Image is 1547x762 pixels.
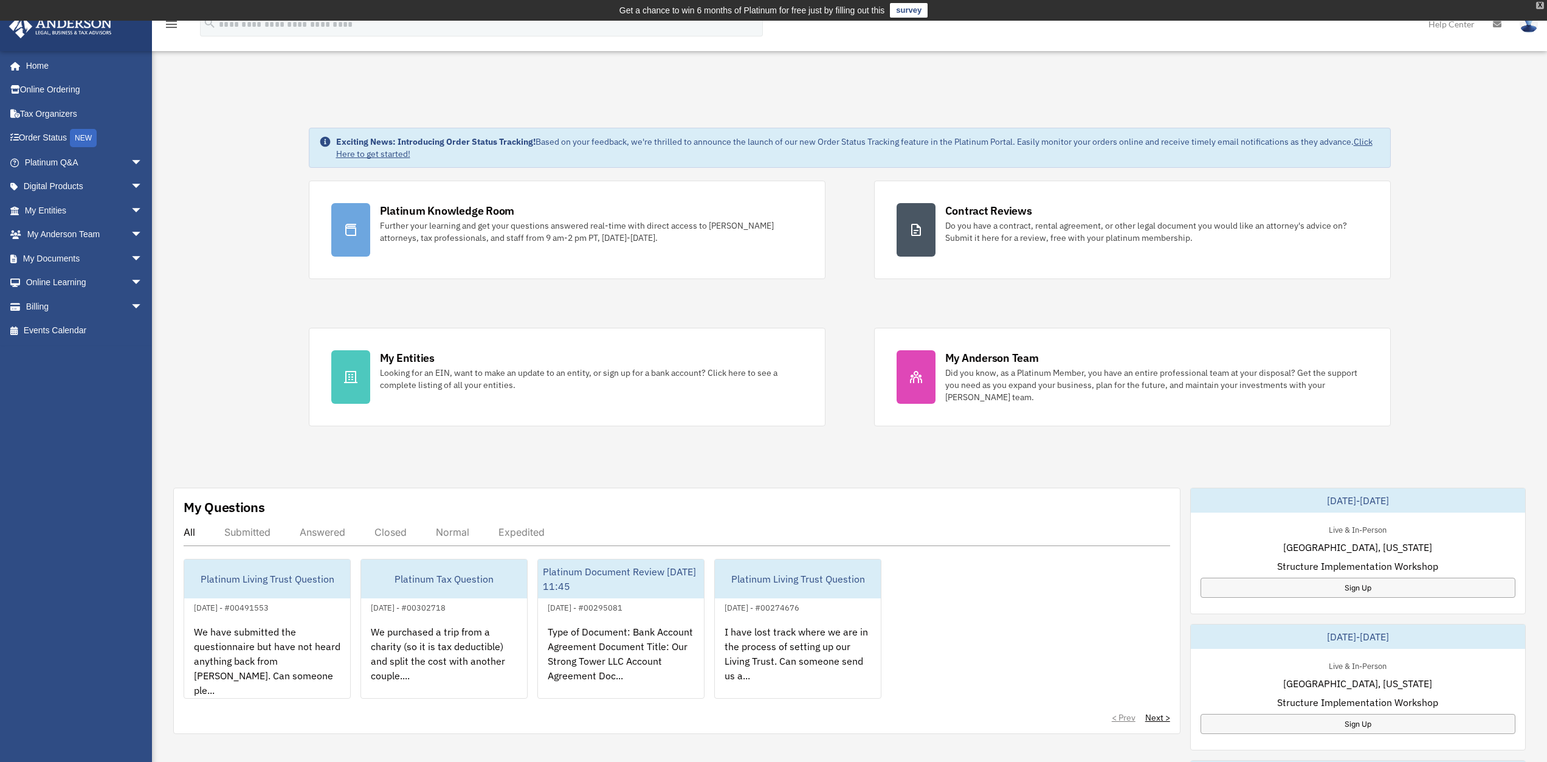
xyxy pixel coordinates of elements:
[498,526,545,538] div: Expedited
[9,150,161,175] a: Platinum Q&Aarrow_drop_down
[715,600,809,613] div: [DATE] - #00274676
[1277,695,1438,710] span: Structure Implementation Workshop
[224,526,270,538] div: Submitted
[890,3,928,18] a: survey
[715,559,881,598] div: Platinum Living Trust Question
[336,136,1380,160] div: Based on your feedback, we're thrilled to announce the launch of our new Order Status Tracking fe...
[360,559,528,699] a: Platinum Tax Question[DATE] - #00302718We purchased a trip from a charity (so it is tax deductibl...
[5,15,115,38] img: Anderson Advisors Platinum Portal
[1283,676,1432,691] span: [GEOGRAPHIC_DATA], [US_STATE]
[1520,15,1538,33] img: User Pic
[1145,712,1170,724] a: Next >
[874,181,1391,279] a: Contract Reviews Do you have a contract, rental agreement, or other legal document you would like...
[1191,488,1525,513] div: [DATE]-[DATE]
[380,350,435,365] div: My Entities
[131,198,155,223] span: arrow_drop_down
[131,294,155,319] span: arrow_drop_down
[714,559,881,699] a: Platinum Living Trust Question[DATE] - #00274676I have lost track where we are in the process of ...
[131,150,155,175] span: arrow_drop_down
[9,198,161,223] a: My Entitiesarrow_drop_down
[945,367,1368,403] div: Did you know, as a Platinum Member, you have an entire professional team at your disposal? Get th...
[945,220,1368,244] div: Do you have a contract, rental agreement, or other legal document you would like an attorney's ad...
[184,559,350,598] div: Platinum Living Trust Question
[336,136,536,147] strong: Exciting News: Introducing Order Status Tracking!
[619,3,885,18] div: Get a chance to win 6 months of Platinum for free just by filling out this
[9,246,161,271] a: My Documentsarrow_drop_down
[184,498,265,516] div: My Questions
[537,559,705,699] a: Platinum Document Review [DATE] 11:45[DATE] - #00295081Type of Document: Bank Account Agreement D...
[374,526,407,538] div: Closed
[715,615,881,710] div: I have lost track where we are in the process of setting up our Living Trust. Can someone send us...
[1319,522,1396,535] div: Live & In-Person
[1201,714,1515,734] a: Sign Up
[380,367,803,391] div: Looking for an EIN, want to make an update to an entity, or sign up for a bank account? Click her...
[184,559,351,699] a: Platinum Living Trust Question[DATE] - #00491553We have submitted the questionnaire but have not ...
[184,615,350,710] div: We have submitted the questionnaire but have not heard anything back from [PERSON_NAME]. Can some...
[336,136,1373,159] a: Click Here to get started!
[9,54,155,78] a: Home
[309,328,825,426] a: My Entities Looking for an EIN, want to make an update to an entity, or sign up for a bank accoun...
[164,21,179,32] a: menu
[1536,2,1544,9] div: close
[380,220,803,244] div: Further your learning and get your questions answered real-time with direct access to [PERSON_NAM...
[9,78,161,102] a: Online Ordering
[538,559,704,598] div: Platinum Document Review [DATE] 11:45
[9,102,161,126] a: Tax Organizers
[70,129,97,147] div: NEW
[436,526,469,538] div: Normal
[131,271,155,296] span: arrow_drop_down
[361,615,527,710] div: We purchased a trip from a charity (so it is tax deductible) and split the cost with another coup...
[131,175,155,199] span: arrow_drop_down
[538,615,704,710] div: Type of Document: Bank Account Agreement Document Title: Our Strong Tower LLC Account Agreement D...
[9,271,161,295] a: Online Learningarrow_drop_down
[131,246,155,271] span: arrow_drop_down
[380,203,515,218] div: Platinum Knowledge Room
[361,600,455,613] div: [DATE] - #00302718
[1277,559,1438,573] span: Structure Implementation Workshop
[9,319,161,343] a: Events Calendar
[1201,578,1515,598] a: Sign Up
[184,600,278,613] div: [DATE] - #00491553
[1191,625,1525,649] div: [DATE]-[DATE]
[9,126,161,151] a: Order StatusNEW
[9,175,161,199] a: Digital Productsarrow_drop_down
[1283,540,1432,555] span: [GEOGRAPHIC_DATA], [US_STATE]
[361,559,527,598] div: Platinum Tax Question
[1319,659,1396,671] div: Live & In-Person
[309,181,825,279] a: Platinum Knowledge Room Further your learning and get your questions answered real-time with dire...
[300,526,345,538] div: Answered
[184,526,195,538] div: All
[945,350,1039,365] div: My Anderson Team
[945,203,1032,218] div: Contract Reviews
[874,328,1391,426] a: My Anderson Team Did you know, as a Platinum Member, you have an entire professional team at your...
[9,294,161,319] a: Billingarrow_drop_down
[131,223,155,248] span: arrow_drop_down
[538,600,632,613] div: [DATE] - #00295081
[9,223,161,247] a: My Anderson Teamarrow_drop_down
[164,17,179,32] i: menu
[203,16,216,30] i: search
